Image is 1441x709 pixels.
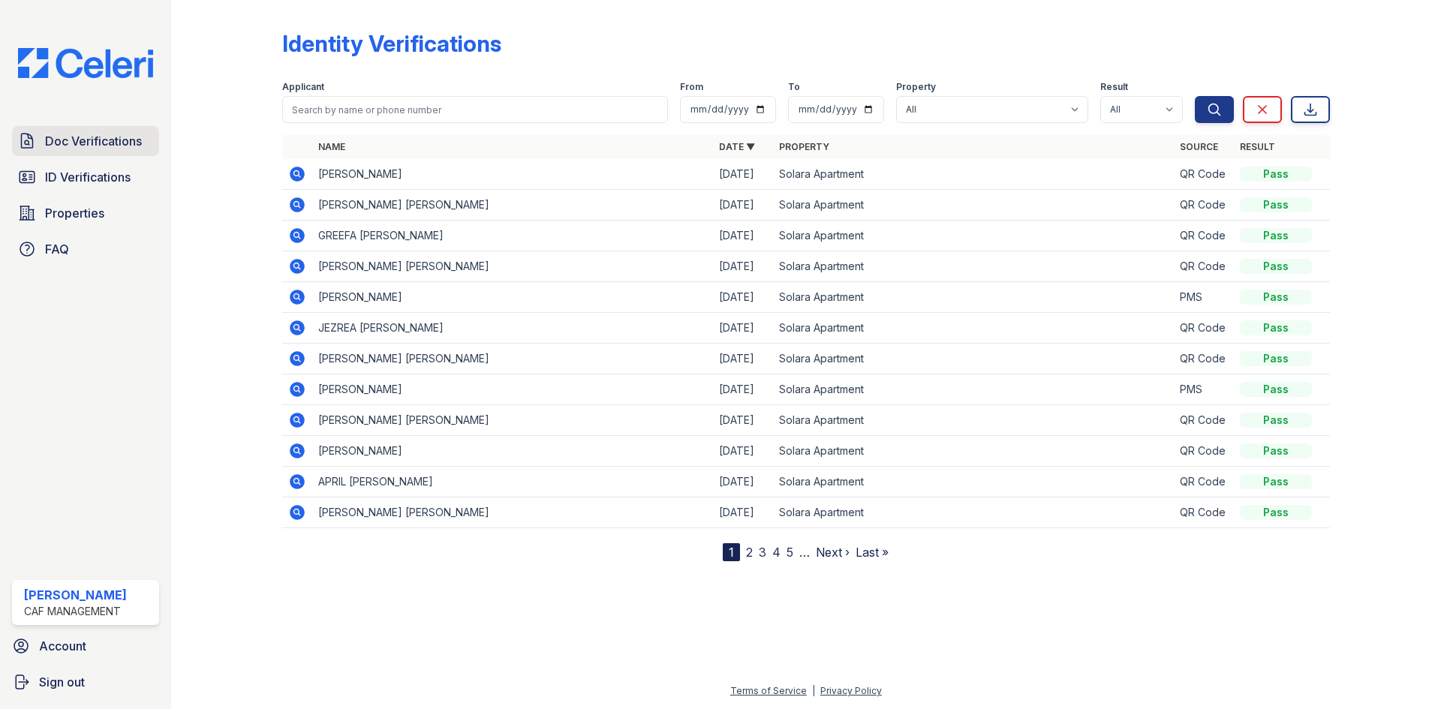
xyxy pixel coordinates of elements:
label: Result [1100,81,1128,93]
label: Applicant [282,81,324,93]
div: | [812,685,815,696]
a: Result [1240,141,1275,152]
td: QR Code [1174,436,1234,467]
td: [DATE] [713,282,773,313]
a: 2 [746,545,753,560]
td: [DATE] [713,374,773,405]
td: [DATE] [713,313,773,344]
td: QR Code [1174,405,1234,436]
a: FAQ [12,234,159,264]
td: [DATE] [713,221,773,251]
div: Pass [1240,443,1312,458]
td: [PERSON_NAME] [312,436,713,467]
div: Pass [1240,197,1312,212]
td: [PERSON_NAME] [PERSON_NAME] [312,344,713,374]
td: [PERSON_NAME] [PERSON_NAME] [312,405,713,436]
td: Solara Apartment [773,344,1174,374]
label: To [788,81,800,93]
span: Doc Verifications [45,132,142,150]
td: Solara Apartment [773,497,1174,528]
td: QR Code [1174,313,1234,344]
span: Properties [45,204,104,222]
div: Pass [1240,228,1312,243]
td: [PERSON_NAME] [PERSON_NAME] [312,497,713,528]
a: Next › [816,545,850,560]
td: Solara Apartment [773,190,1174,221]
td: [DATE] [713,159,773,190]
td: [PERSON_NAME] [312,159,713,190]
td: [DATE] [713,467,773,497]
a: Last » [856,545,889,560]
div: Pass [1240,320,1312,335]
td: QR Code [1174,467,1234,497]
td: GREEFA [PERSON_NAME] [312,221,713,251]
td: Solara Apartment [773,221,1174,251]
div: Pass [1240,167,1312,182]
a: Terms of Service [730,685,807,696]
td: [DATE] [713,405,773,436]
td: [DATE] [713,344,773,374]
label: From [680,81,703,93]
a: Properties [12,198,159,228]
td: QR Code [1174,159,1234,190]
td: JEZREA [PERSON_NAME] [312,313,713,344]
label: Property [896,81,936,93]
a: Account [6,631,165,661]
td: Solara Apartment [773,159,1174,190]
div: Pass [1240,505,1312,520]
div: Pass [1240,290,1312,305]
a: Doc Verifications [12,126,159,156]
td: APRIL [PERSON_NAME] [312,467,713,497]
td: Solara Apartment [773,282,1174,313]
td: QR Code [1174,497,1234,528]
td: [PERSON_NAME] [PERSON_NAME] [312,251,713,282]
div: Pass [1240,413,1312,428]
td: [PERSON_NAME] [312,374,713,405]
span: FAQ [45,240,69,258]
td: Solara Apartment [773,374,1174,405]
a: Date ▼ [719,141,755,152]
a: Source [1180,141,1218,152]
td: QR Code [1174,344,1234,374]
div: [PERSON_NAME] [24,586,127,604]
td: [DATE] [713,251,773,282]
div: Identity Verifications [282,30,501,57]
img: CE_Logo_Blue-a8612792a0a2168367f1c8372b55b34899dd931a85d93a1a3d3e32e68fde9ad4.png [6,48,165,78]
td: Solara Apartment [773,436,1174,467]
td: [DATE] [713,497,773,528]
div: Pass [1240,382,1312,397]
a: 5 [787,545,793,560]
td: [DATE] [713,436,773,467]
div: Pass [1240,259,1312,274]
td: [PERSON_NAME] [PERSON_NAME] [312,190,713,221]
div: 1 [723,543,740,561]
span: Account [39,637,86,655]
td: [PERSON_NAME] [312,282,713,313]
input: Search by name or phone number [282,96,668,123]
div: Pass [1240,474,1312,489]
td: [DATE] [713,190,773,221]
td: PMS [1174,374,1234,405]
td: Solara Apartment [773,405,1174,436]
td: QR Code [1174,190,1234,221]
a: Name [318,141,345,152]
td: QR Code [1174,221,1234,251]
span: Sign out [39,673,85,691]
span: ID Verifications [45,168,131,186]
div: CAF Management [24,604,127,619]
td: Solara Apartment [773,467,1174,497]
div: Pass [1240,351,1312,366]
td: QR Code [1174,251,1234,282]
td: Solara Apartment [773,313,1174,344]
a: ID Verifications [12,162,159,192]
a: 3 [759,545,766,560]
a: Property [779,141,829,152]
td: PMS [1174,282,1234,313]
td: Solara Apartment [773,251,1174,282]
span: … [799,543,810,561]
a: Sign out [6,667,165,697]
a: 4 [772,545,781,560]
a: Privacy Policy [820,685,882,696]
